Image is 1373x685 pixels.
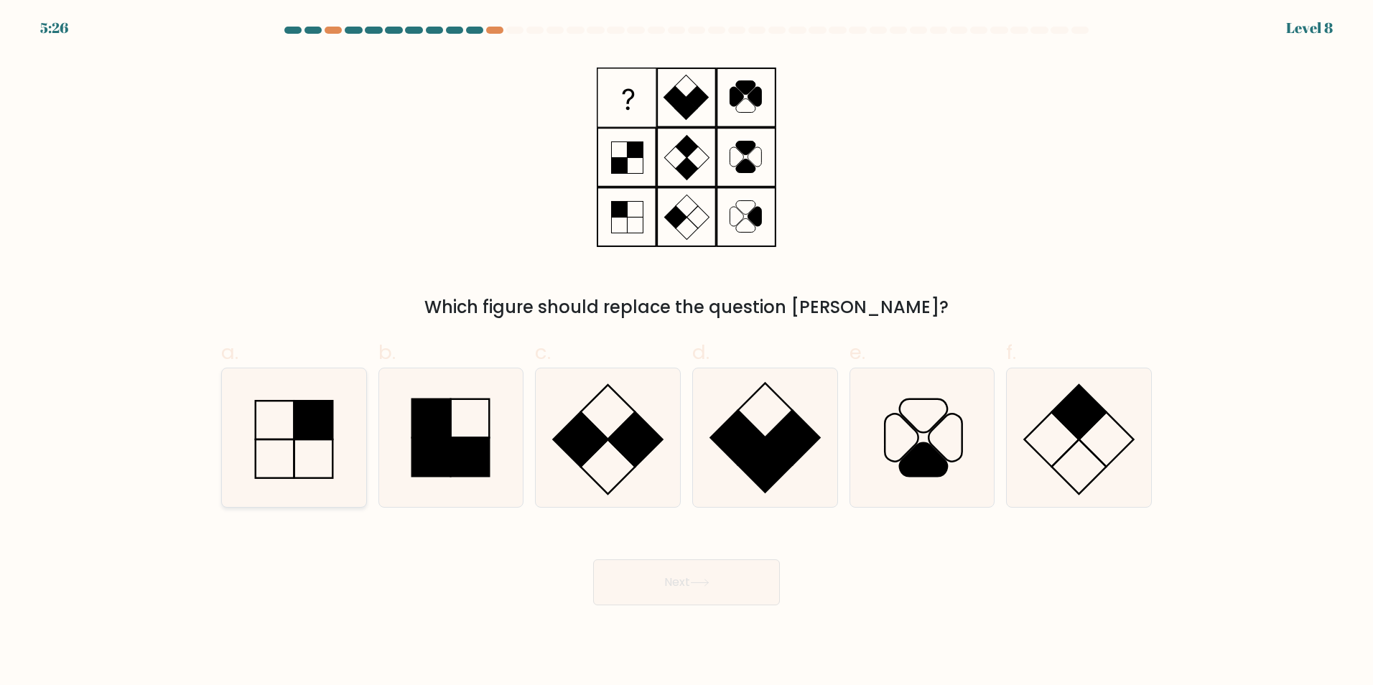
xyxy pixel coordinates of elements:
div: 5:26 [40,17,68,39]
span: d. [692,338,709,366]
div: Level 8 [1286,17,1333,39]
span: b. [378,338,396,366]
button: Next [593,559,780,605]
span: e. [850,338,865,366]
span: c. [535,338,551,366]
span: a. [221,338,238,366]
div: Which figure should replace the question [PERSON_NAME]? [230,294,1143,320]
span: f. [1006,338,1016,366]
